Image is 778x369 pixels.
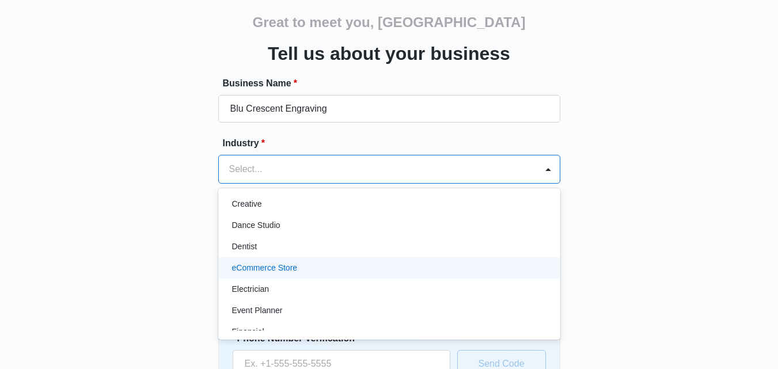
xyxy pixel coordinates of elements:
[218,95,560,123] input: e.g. Jane's Plumbing
[253,12,526,33] h2: Great to meet you, [GEOGRAPHIC_DATA]
[232,283,270,295] p: Electrician
[232,326,264,338] p: Financial
[223,77,565,90] label: Business Name
[223,136,565,150] label: Industry
[268,40,510,67] h3: Tell us about your business
[232,262,298,274] p: eCommerce Store
[232,219,280,231] p: Dance Studio
[232,198,262,210] p: Creative
[232,241,257,253] p: Dentist
[232,305,283,317] p: Event Planner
